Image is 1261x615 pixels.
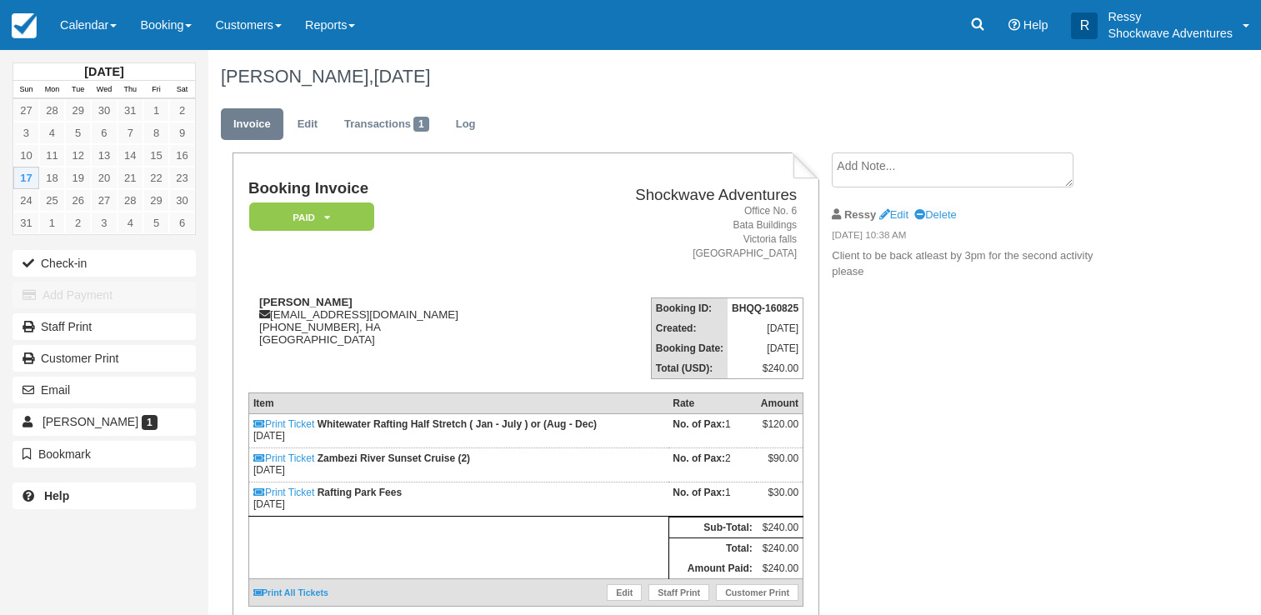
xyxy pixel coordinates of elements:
[169,189,195,212] a: 30
[91,189,117,212] a: 27
[668,482,757,517] td: 1
[1008,19,1020,31] i: Help
[143,81,169,99] th: Fri
[169,122,195,144] a: 9
[259,296,353,308] strong: [PERSON_NAME]
[13,167,39,189] a: 17
[91,167,117,189] a: 20
[13,482,196,509] a: Help
[65,99,91,122] a: 29
[668,517,757,538] th: Sub-Total:
[1108,25,1233,42] p: Shockwave Adventures
[651,338,728,358] th: Booking Date:
[91,99,117,122] a: 30
[673,452,725,464] strong: No. of Pax
[443,108,488,141] a: Log
[143,167,169,189] a: 22
[65,212,91,234] a: 2
[118,81,143,99] th: Thu
[668,538,757,559] th: Total:
[143,99,169,122] a: 1
[13,441,196,467] button: Bookmark
[914,208,956,221] a: Delete
[1108,8,1233,25] p: Ressy
[65,189,91,212] a: 26
[248,180,551,197] h1: Booking Invoice
[91,212,117,234] a: 3
[253,587,328,597] a: Print All Tickets
[44,489,69,502] b: Help
[221,108,283,141] a: Invoice
[413,117,429,132] span: 1
[13,99,39,122] a: 27
[13,212,39,234] a: 31
[373,66,430,87] span: [DATE]
[668,414,757,448] td: 1
[651,358,728,379] th: Total (USD):
[728,358,803,379] td: $240.00
[169,212,195,234] a: 6
[844,208,876,221] strong: Ressy
[728,338,803,358] td: [DATE]
[716,584,798,601] a: Customer Print
[673,487,725,498] strong: No. of Pax
[757,558,803,579] td: $240.00
[65,81,91,99] th: Tue
[39,144,65,167] a: 11
[757,517,803,538] td: $240.00
[248,393,668,414] th: Item
[39,122,65,144] a: 4
[65,144,91,167] a: 12
[39,99,65,122] a: 28
[143,189,169,212] a: 29
[13,345,196,372] a: Customer Print
[668,448,757,482] td: 2
[757,393,803,414] th: Amount
[668,393,757,414] th: Rate
[248,296,551,367] div: [EMAIL_ADDRESS][DOMAIN_NAME] [PHONE_NUMBER], HA [GEOGRAPHIC_DATA]
[169,144,195,167] a: 16
[169,99,195,122] a: 2
[39,212,65,234] a: 1
[91,81,117,99] th: Wed
[832,248,1113,279] p: Client to be back atleast by 3pm for the second activity please
[169,81,195,99] th: Sat
[318,418,597,430] strong: Whitewater Rafting Half Stretch ( Jan - July ) or (Aug - Dec)
[12,13,37,38] img: checkfront-main-nav-mini-logo.png
[13,313,196,340] a: Staff Print
[761,452,798,477] div: $90.00
[84,65,123,78] strong: [DATE]
[558,204,797,262] address: Office No. 6 Bata Buildings Victoria falls [GEOGRAPHIC_DATA]
[651,298,728,319] th: Booking ID:
[118,122,143,144] a: 7
[142,415,158,430] span: 1
[248,202,368,232] a: Paid
[13,408,196,435] a: [PERSON_NAME] 1
[143,122,169,144] a: 8
[39,189,65,212] a: 25
[118,167,143,189] a: 21
[648,584,709,601] a: Staff Print
[118,189,143,212] a: 28
[732,302,798,314] strong: BHQQ-160825
[43,415,138,428] span: [PERSON_NAME]
[248,482,668,517] td: [DATE]
[143,212,169,234] a: 5
[832,228,1113,247] em: [DATE] 10:38 AM
[761,487,798,512] div: $30.00
[118,212,143,234] a: 4
[91,144,117,167] a: 13
[318,487,402,498] strong: Rafting Park Fees
[13,377,196,403] button: Email
[253,487,314,498] a: Print Ticket
[757,538,803,559] td: $240.00
[1023,18,1048,32] span: Help
[118,144,143,167] a: 14
[65,122,91,144] a: 5
[13,122,39,144] a: 3
[13,144,39,167] a: 10
[651,318,728,338] th: Created:
[253,452,314,464] a: Print Ticket
[91,122,117,144] a: 6
[673,418,725,430] strong: No. of Pax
